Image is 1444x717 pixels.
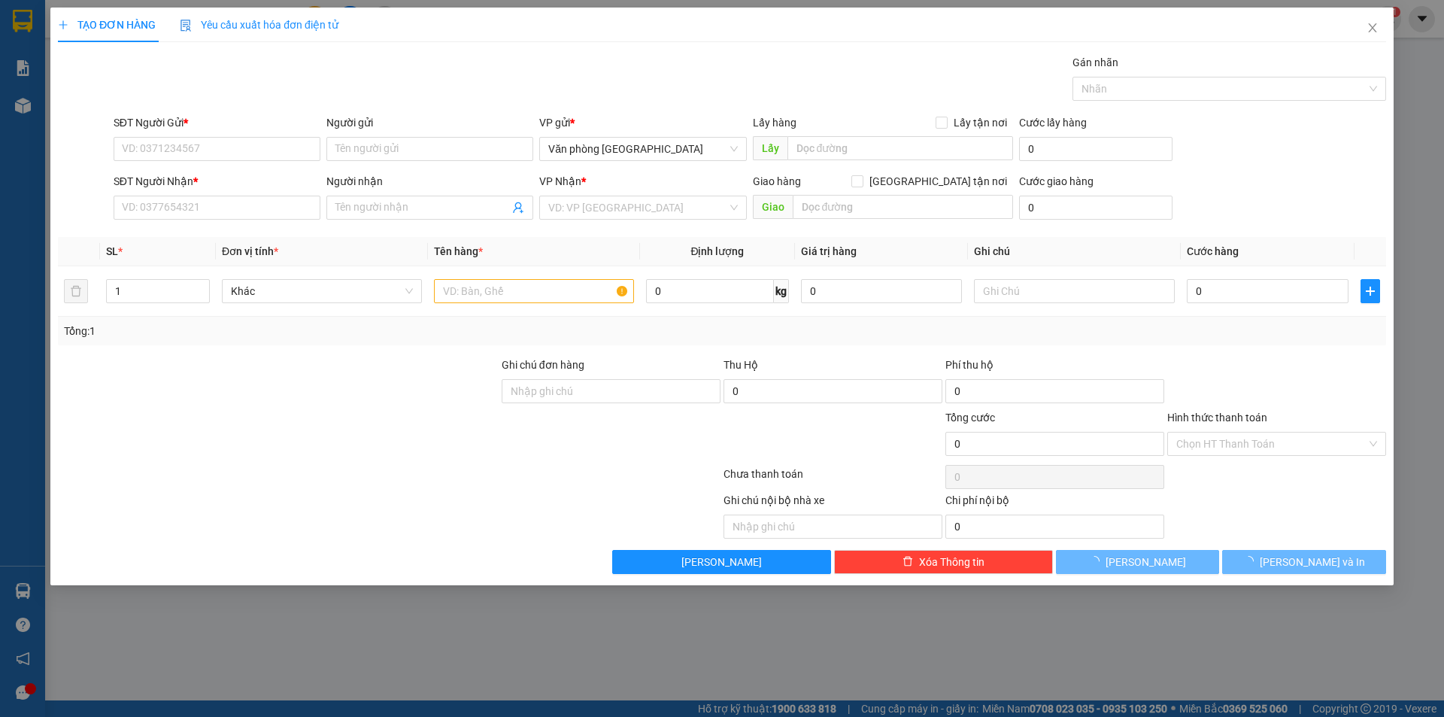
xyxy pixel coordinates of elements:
input: Dọc đường [787,136,1013,160]
button: Close [1351,8,1394,50]
input: Cước giao hàng [1019,196,1172,220]
div: Người gửi [326,114,533,131]
div: Phí thu hộ [945,357,1164,379]
label: Ghi chú đơn hàng [502,359,584,371]
span: Tên hàng [434,245,483,257]
div: SĐT Người Gửi [114,114,320,131]
button: delete [64,279,88,303]
button: [PERSON_NAME] [1056,550,1219,574]
label: Hình thức thanh toán [1167,412,1267,424]
span: Thu Hộ [724,359,758,371]
th: Ghi chú [969,237,1181,266]
span: VP Nhận [540,175,582,187]
span: Yêu cầu xuất hóa đơn điện tử [180,19,338,31]
span: Lấy [753,136,787,160]
span: [PERSON_NAME] [1106,554,1187,570]
span: Giá trị hàng [801,245,857,257]
span: Giao [753,195,793,219]
input: Nhập ghi chú [724,515,942,539]
span: loading [1243,556,1260,567]
span: Văn phòng Tân Phú [549,138,738,160]
input: 0 [801,279,963,303]
div: Ghi chú nội bộ nhà xe [724,492,942,515]
span: Định lượng [691,245,745,257]
div: Chưa thanh toán [722,466,944,492]
input: Ghi Chú [975,279,1175,303]
div: Chi phí nội bộ [945,492,1164,515]
input: VD: Bàn, Ghế [434,279,634,303]
input: Dọc đường [793,195,1013,219]
span: Khác [231,280,413,302]
span: user-add [513,202,525,214]
span: SL [106,245,118,257]
span: Giao hàng [753,175,801,187]
span: [GEOGRAPHIC_DATA] tận nơi [863,173,1013,190]
img: icon [180,20,192,32]
span: TẠO ĐƠN HÀNG [58,19,156,31]
button: [PERSON_NAME] [613,550,832,574]
span: loading [1090,556,1106,567]
span: [PERSON_NAME] và In [1260,554,1365,570]
button: plus [1361,279,1380,303]
span: Lấy hàng [753,117,796,129]
span: Tổng cước [945,412,995,424]
span: close [1367,22,1379,34]
div: SĐT Người Nhận [114,173,320,190]
div: Người nhận [326,173,533,190]
span: Lấy tận nơi [948,114,1013,131]
label: Cước lấy hàng [1019,117,1087,129]
span: Xóa Thông tin [919,554,984,570]
button: deleteXóa Thông tin [835,550,1054,574]
input: Cước lấy hàng [1019,137,1172,161]
div: VP gửi [540,114,747,131]
label: Gán nhãn [1072,56,1118,68]
div: Tổng: 1 [64,323,557,339]
span: kg [774,279,789,303]
span: plus [58,20,68,30]
span: [PERSON_NAME] [682,554,763,570]
span: plus [1361,285,1379,297]
button: [PERSON_NAME] và In [1223,550,1386,574]
label: Cước giao hàng [1019,175,1094,187]
input: Ghi chú đơn hàng [502,379,720,403]
span: delete [902,556,913,568]
span: Đơn vị tính [222,245,278,257]
span: Cước hàng [1187,245,1239,257]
